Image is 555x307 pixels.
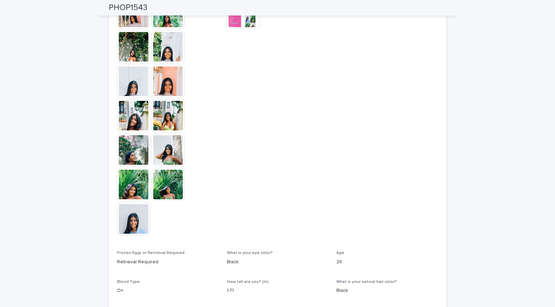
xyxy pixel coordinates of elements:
[109,3,147,13] h2: PHOP1543
[117,251,185,255] span: Frozen Eggs or Retrieval Required
[117,287,219,294] p: O+
[336,251,344,255] span: Age
[336,287,438,294] p: Black
[227,287,328,294] p: 1.71
[117,280,140,284] span: Blood Type
[336,258,438,266] p: 28
[227,280,269,284] span: How tall are you? (m)
[117,258,219,266] p: Retrieval Required
[336,280,397,284] span: What is your natural hair color?
[227,258,328,266] p: Black
[227,251,273,255] span: What is your eye color?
